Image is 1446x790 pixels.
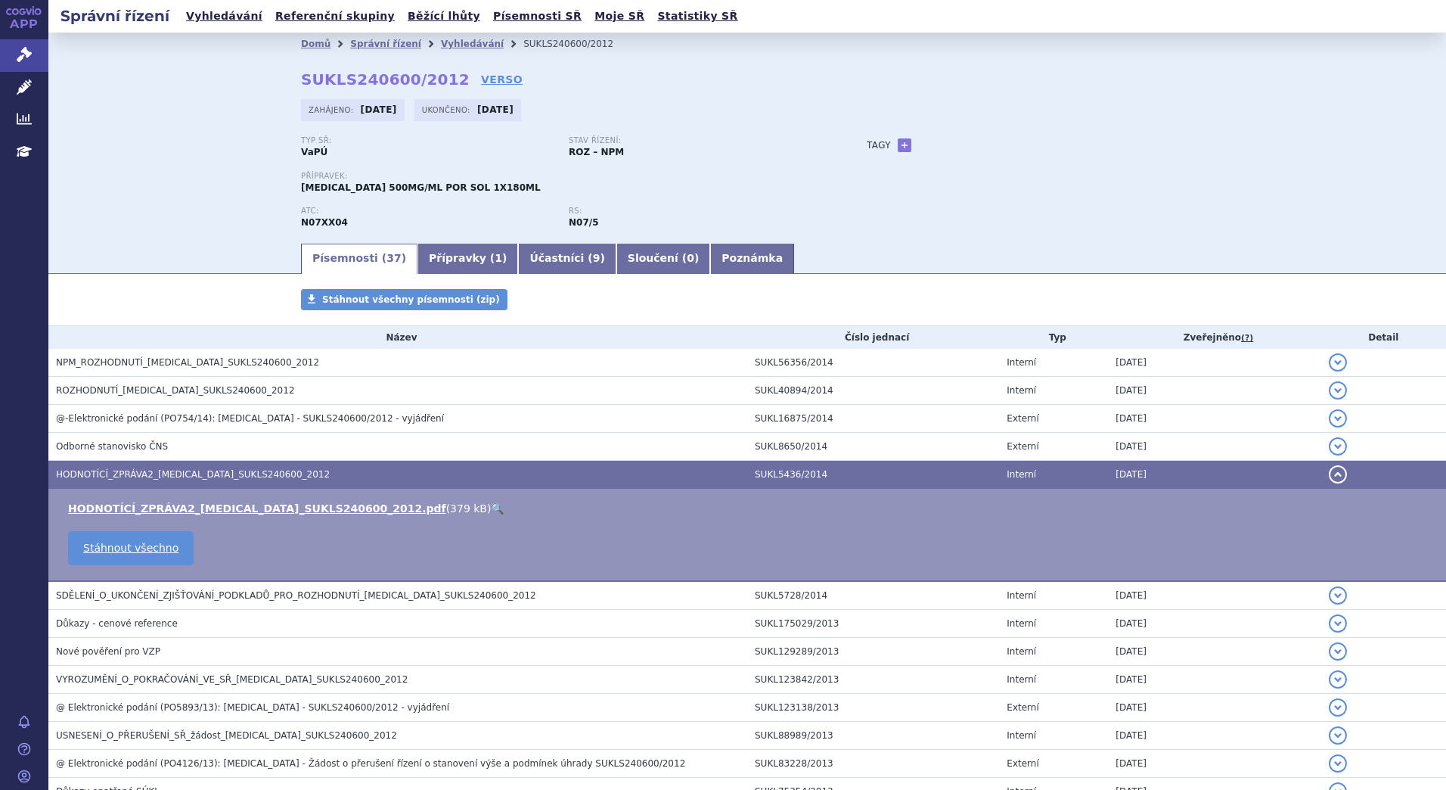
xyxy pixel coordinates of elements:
strong: oxybát sodný [569,217,598,228]
td: [DATE] [1108,694,1320,722]
button: detail [1329,586,1347,605]
a: Písemnosti SŘ [489,6,586,26]
button: detail [1329,642,1347,661]
span: Interní [1007,646,1036,657]
span: 9 [593,252,600,264]
button: detail [1329,409,1347,428]
td: [DATE] [1108,461,1320,489]
span: Externí [1007,758,1038,769]
a: Poznámka [710,244,794,274]
span: Interní [1007,618,1036,629]
a: Vyhledávání [441,39,504,49]
span: Nové pověření pro VZP [56,646,160,657]
p: Přípravek: [301,172,836,181]
span: Interní [1007,385,1036,396]
a: Běžící lhůty [403,6,485,26]
th: Zveřejněno [1108,326,1320,349]
span: 379 kB [450,502,487,515]
td: SUKL123138/2013 [747,694,999,722]
span: @-Elektronické podání (PO754/14): Xyrem - SUKLS240600/2012 - vyjádření [56,413,444,424]
td: SUKL123842/2013 [747,666,999,694]
a: Referenční skupiny [271,6,399,26]
strong: VaPÚ [301,147,327,157]
td: SUKL129289/2013 [747,638,999,666]
span: 1 [495,252,502,264]
td: SUKL88989/2013 [747,722,999,750]
li: ( ) [68,501,1431,516]
td: SUKL40894/2014 [747,377,999,405]
span: Interní [1007,469,1036,480]
span: Interní [1007,357,1036,368]
a: Přípravky (1) [417,244,518,274]
abbr: (?) [1241,333,1253,344]
th: Název [48,326,747,349]
td: [DATE] [1108,666,1320,694]
span: Zahájeno: [309,104,356,116]
span: Ukončeno: [422,104,473,116]
td: [DATE] [1108,433,1320,461]
strong: [DATE] [477,104,514,115]
span: Externí [1007,413,1038,424]
td: [DATE] [1108,405,1320,433]
strong: [DATE] [361,104,397,115]
th: Číslo jednací [747,326,999,349]
a: 🔍 [491,502,504,515]
td: SUKL16875/2014 [747,405,999,433]
h3: Tagy [867,136,891,154]
a: Stáhnout všechno [68,531,194,565]
a: Písemnosti (37) [301,244,417,274]
button: detail [1329,437,1347,456]
span: NPM_ROZHODNUTÍ_XYREM_SUKLS240600_2012 [56,357,319,368]
span: [MEDICAL_DATA] 500MG/ML POR SOL 1X180ML [301,182,541,193]
a: Vyhledávání [182,6,267,26]
span: @ Elektronické podání (PO5893/13): Xyrem - SUKLS240600/2012 - vyjádření [56,702,449,713]
a: Stáhnout všechny písemnosti (zip) [301,289,507,310]
span: Stáhnout všechny písemnosti (zip) [322,294,500,305]
p: Typ SŘ: [301,136,554,145]
span: Důkazy - cenové reference [56,618,178,629]
span: USNESENÍ_O_PŘERUŠENÍ_SŘ_žádost_XYREM_SUKLS240600_2012 [56,730,397,741]
a: + [898,138,911,152]
td: SUKL5436/2014 [747,461,999,489]
td: SUKL83228/2013 [747,750,999,778]
a: Účastníci (9) [518,244,616,274]
span: Odborné stanovisko ČNS [56,441,168,452]
a: Sloučení (0) [616,244,710,274]
span: 0 [687,252,694,264]
td: SUKL175029/2013 [747,610,999,638]
span: Externí [1007,441,1038,452]
td: [DATE] [1108,638,1320,666]
span: ROZHODNUTÍ_XYREM_SUKLS240600_2012 [56,385,295,396]
th: Detail [1321,326,1446,349]
a: HODNOTÍCÍ_ZPRÁVA2_[MEDICAL_DATA]_SUKLS240600_2012.pdf [68,502,446,515]
td: SUKL5728/2014 [747,581,999,610]
button: detail [1329,465,1347,484]
td: [DATE] [1108,610,1320,638]
span: Interní [1007,590,1036,601]
a: Statistiky SŘ [653,6,742,26]
span: Externí [1007,702,1038,713]
td: [DATE] [1108,377,1320,405]
p: ATC: [301,207,554,216]
td: [DATE] [1108,349,1320,377]
td: SUKL8650/2014 [747,433,999,461]
strong: NATRIUM-OXYBÁT [301,217,348,228]
span: SDĚLENÍ_O_UKONČENÍ_ZJIŠŤOVÁNÍ_PODKLADŮ_PRO_ROZHODNUTÍ_XYREM_SUKLS240600_2012 [56,590,536,601]
span: VYROZUMĚNÍ_O_POKRAČOVÁNÍ_VE_SŘ_Xyrem_SUKLS240600_2012 [56,674,408,685]
p: Stav řízení: [569,136,821,145]
button: detail [1329,670,1347,689]
a: Moje SŘ [590,6,649,26]
span: Interní [1007,674,1036,685]
strong: ROZ – NPM [569,147,624,157]
td: SUKL56356/2014 [747,349,999,377]
button: detail [1329,353,1347,372]
button: detail [1329,381,1347,400]
span: HODNOTÍCÍ_ZPRÁVA2_XYREM_SUKLS240600_2012 [56,469,330,480]
button: detail [1329,754,1347,773]
a: Domů [301,39,330,49]
span: 37 [386,252,401,264]
button: detail [1329,698,1347,717]
button: detail [1329,614,1347,633]
strong: SUKLS240600/2012 [301,70,470,89]
span: @ Elektronické podání (PO4126/13): Xyrem - Žádost o přerušení řízení o stanovení výše a podmínek ... [56,758,685,769]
